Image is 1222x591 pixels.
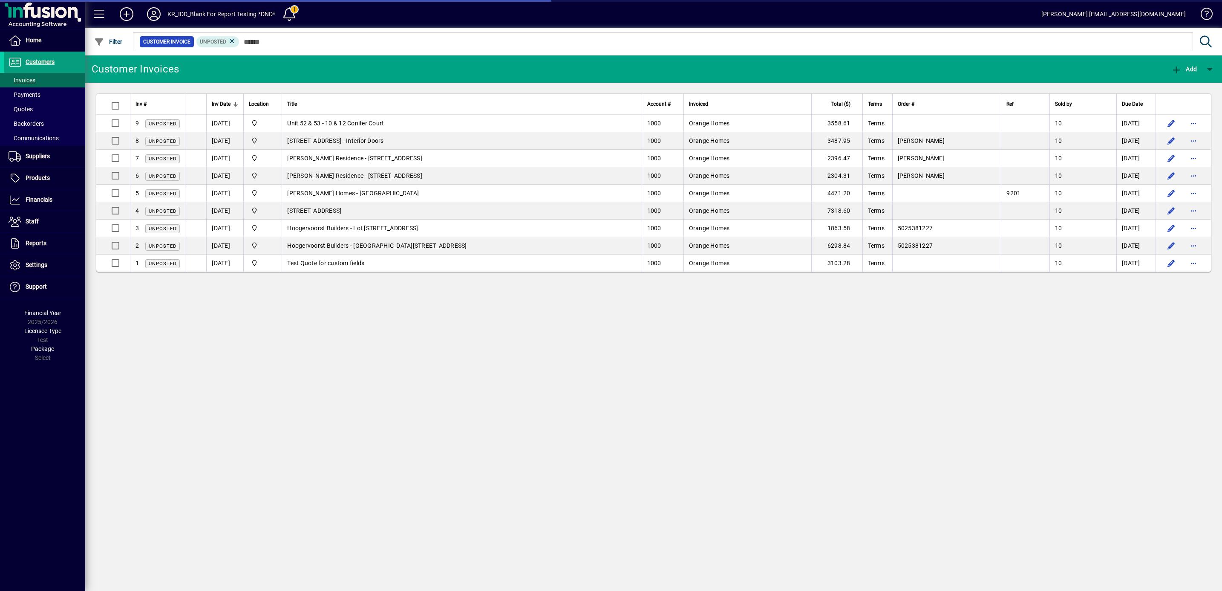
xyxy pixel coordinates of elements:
span: Terms [868,190,885,197]
span: Orange Homes [689,260,730,267]
button: Edit [1164,169,1178,183]
span: [PERSON_NAME] [898,155,945,162]
span: Orange Homes [689,120,730,127]
a: Backorders [4,116,85,131]
span: Licensee Type [24,327,61,334]
a: Home [4,30,85,51]
span: 10 [1055,190,1062,197]
button: Edit [1164,239,1178,252]
td: 4471.20 [811,185,862,202]
div: Due Date [1122,99,1150,109]
span: Orange Homes [689,155,730,162]
div: Sold by [1055,99,1111,109]
span: 10 [1055,155,1062,162]
span: [STREET_ADDRESS] - Interior Doors [287,137,383,144]
td: [DATE] [1116,255,1156,272]
td: [DATE] [206,115,243,132]
div: KR_IDD_Blank For Report Testing *DND* [167,7,275,21]
span: 10 [1055,172,1062,179]
button: Edit [1164,151,1178,165]
span: Staff [26,218,39,225]
span: Central [249,154,277,163]
button: Edit [1164,204,1178,217]
a: Staff [4,211,85,232]
span: Unposted [149,226,176,232]
span: Terms [868,137,885,144]
span: 1000 [647,260,661,267]
button: More options [1187,134,1200,148]
button: Add [113,6,140,22]
span: Central [249,206,277,215]
button: More options [1187,256,1200,270]
span: 1000 [647,137,661,144]
div: Total ($) [817,99,858,109]
span: Central [249,223,277,233]
span: Package [31,345,54,352]
span: Account # [647,99,671,109]
button: Edit [1164,256,1178,270]
td: [DATE] [1116,185,1156,202]
td: 7318.60 [811,202,862,220]
span: Unposted [149,121,176,127]
span: Terms [868,172,885,179]
span: Unposted [149,243,176,249]
span: Due Date [1122,99,1143,109]
span: Central [249,258,277,268]
span: 10 [1055,242,1062,249]
span: [PERSON_NAME] [898,137,945,144]
span: Central [249,171,277,180]
span: 9 [135,120,139,127]
span: [PERSON_NAME] Residence - [STREET_ADDRESS] [287,172,422,179]
span: 1000 [647,172,661,179]
button: Filter [92,34,125,49]
div: Title [287,99,636,109]
div: Location [249,99,277,109]
span: Products [26,174,50,181]
a: Communications [4,131,85,145]
span: 6 [135,172,139,179]
span: 5025381227 [898,225,933,232]
span: Unposted [149,174,176,179]
span: Financial Year [24,310,61,316]
span: Invoices [9,77,35,84]
span: 10 [1055,207,1062,214]
td: [DATE] [1116,150,1156,167]
span: Sold by [1055,99,1072,109]
span: Reports [26,240,46,246]
div: Order # [898,99,996,109]
button: Profile [140,6,167,22]
button: More options [1187,221,1200,235]
td: 6298.84 [811,237,862,255]
td: 2396.47 [811,150,862,167]
span: 1 [135,260,139,267]
span: Ref [1006,99,1014,109]
a: Knowledge Base [1194,2,1211,29]
td: 2304.31 [811,167,862,185]
td: [DATE] [1116,115,1156,132]
span: Backorders [9,120,44,127]
span: Orange Homes [689,225,730,232]
span: Terms [868,99,882,109]
span: Central [249,241,277,250]
span: 3 [135,225,139,232]
div: Account # [647,99,678,109]
span: 4 [135,207,139,214]
span: 1000 [647,207,661,214]
span: Invoiced [689,99,708,109]
span: 10 [1055,260,1062,267]
span: Terms [868,155,885,162]
span: Hoogervoorst Builders - Lot [STREET_ADDRESS] [287,225,418,232]
span: Unit 52 & 53 - 10 & 12 Conifer Court [287,120,384,127]
span: Title [287,99,297,109]
a: Reports [4,233,85,254]
span: Central [249,188,277,198]
span: Inv Date [212,99,231,109]
span: Terms [868,120,885,127]
span: Add [1171,66,1197,72]
span: Home [26,37,41,43]
span: Order # [898,99,914,109]
span: Inv # [135,99,147,109]
span: 10 [1055,137,1062,144]
span: Quotes [9,106,33,113]
span: 1000 [647,120,661,127]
